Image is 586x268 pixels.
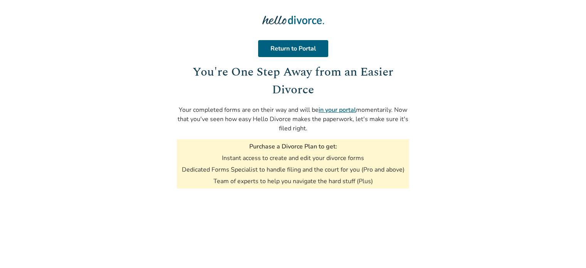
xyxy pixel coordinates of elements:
[182,165,405,174] li: Dedicated Forms Specialist to handle filing and the court for you (Pro and above)
[213,177,373,185] li: Team of experts to help you navigate the hard stuff (Plus)
[177,105,409,133] p: Your completed forms are on their way and will be momentarily. Now that you've seen how easy Hell...
[249,142,337,151] h3: Purchase a Divorce Plan to get:
[258,40,328,57] a: Return to Portal
[262,12,324,28] img: Hello Divorce Logo
[177,63,409,99] h1: You're One Step Away from an Easier Divorce
[222,154,364,162] li: Instant access to create and edit your divorce forms
[319,106,356,114] a: in your portal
